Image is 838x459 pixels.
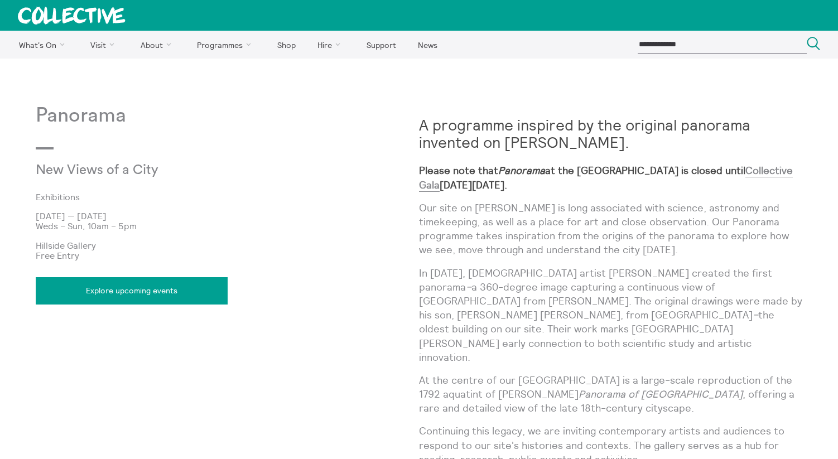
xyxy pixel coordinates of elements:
p: New Views of a City [36,163,291,178]
a: Exhibitions [36,192,401,202]
a: Shop [267,31,305,59]
a: About [131,31,185,59]
p: At the centre of our [GEOGRAPHIC_DATA] is a large-scale reproduction of the 1792 aquatint of [PER... [419,373,802,415]
em: Panorama [498,164,545,177]
a: News [408,31,447,59]
strong: A programme inspired by the original panorama invented on [PERSON_NAME]. [419,115,750,152]
strong: Please note that at the [GEOGRAPHIC_DATA] is closed until [DATE][DATE]. [419,164,793,191]
a: Visit [81,31,129,59]
p: In [DATE], [DEMOGRAPHIC_DATA] artist [PERSON_NAME] created the first panorama a 360-degree image ... [419,266,802,364]
em: – [466,281,471,293]
a: Programmes [187,31,266,59]
p: Panorama [36,104,419,127]
p: Hillside Gallery [36,240,419,250]
a: Support [357,31,406,59]
em: – [753,308,758,321]
p: Free Entry [36,250,419,260]
p: [DATE] — [DATE] [36,211,419,221]
a: Hire [308,31,355,59]
a: Collective Gala [419,164,793,191]
em: Panorama of [GEOGRAPHIC_DATA] [579,388,743,400]
p: Weds – Sun, 10am – 5pm [36,221,419,231]
a: Explore upcoming events [36,277,228,304]
p: Our site on [PERSON_NAME] is long associated with science, astronomy and timekeeping, as well as ... [419,201,802,257]
a: What's On [9,31,79,59]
